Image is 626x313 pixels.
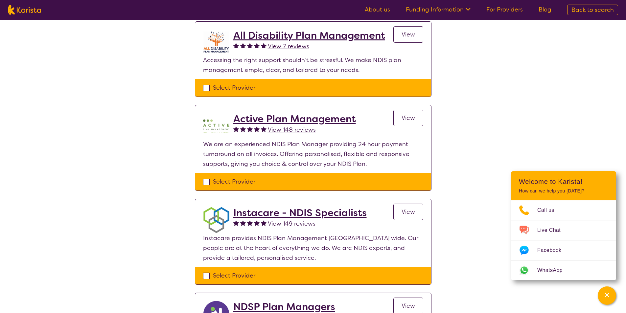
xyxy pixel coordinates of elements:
[203,55,423,75] p: Accessing the right support shouldn’t be stressful. We make NDIS plan management simple, clear, a...
[571,6,614,14] span: Back to search
[537,265,570,275] span: WhatsApp
[511,200,616,280] ul: Choose channel
[393,204,423,220] a: View
[511,171,616,280] div: Channel Menu
[8,5,41,15] img: Karista logo
[203,207,229,233] img: obkhna0zu27zdd4ubuus.png
[402,31,415,38] span: View
[598,286,616,305] button: Channel Menu
[567,5,618,15] a: Back to search
[261,43,267,48] img: fullstar
[486,6,523,13] a: For Providers
[233,126,239,132] img: fullstar
[203,30,229,55] img: at5vqv0lot2lggohlylh.jpg
[268,220,315,228] span: View 149 reviews
[247,126,253,132] img: fullstar
[402,114,415,122] span: View
[254,220,260,226] img: fullstar
[240,126,246,132] img: fullstar
[203,139,423,169] p: We are an experienced NDIS Plan Manager providing 24 hour payment turnaround on all invoices. Off...
[393,26,423,43] a: View
[268,41,309,51] a: View 7 reviews
[233,207,367,219] a: Instacare - NDIS Specialists
[537,225,568,235] span: Live Chat
[539,6,551,13] a: Blog
[268,219,315,229] a: View 149 reviews
[402,208,415,216] span: View
[268,42,309,50] span: View 7 reviews
[393,110,423,126] a: View
[402,302,415,310] span: View
[233,301,335,313] a: NDSP Plan Managers
[268,126,316,134] span: View 148 reviews
[247,220,253,226] img: fullstar
[233,113,356,125] a: Active Plan Management
[203,233,423,263] p: Instacare provides NDIS Plan Management [GEOGRAPHIC_DATA] wide. Our people are at the heart of ev...
[233,220,239,226] img: fullstar
[519,188,608,194] p: How can we help you [DATE]?
[511,260,616,280] a: Web link opens in a new tab.
[365,6,390,13] a: About us
[247,43,253,48] img: fullstar
[254,126,260,132] img: fullstar
[203,113,229,139] img: pypzb5qm7jexfhutod0x.png
[268,125,316,135] a: View 148 reviews
[519,178,608,186] h2: Welcome to Karista!
[261,220,267,226] img: fullstar
[537,205,562,215] span: Call us
[261,126,267,132] img: fullstar
[254,43,260,48] img: fullstar
[537,245,569,255] span: Facebook
[406,6,471,13] a: Funding Information
[240,220,246,226] img: fullstar
[233,30,385,41] a: All Disability Plan Management
[233,43,239,48] img: fullstar
[240,43,246,48] img: fullstar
